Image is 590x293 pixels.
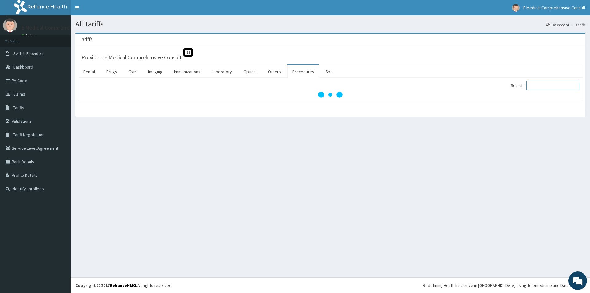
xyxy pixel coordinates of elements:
span: Switch Providers [13,51,45,56]
a: Dashboard [546,22,569,27]
span: St [183,48,193,57]
a: Laboratory [207,65,237,78]
span: Dashboard [13,64,33,70]
input: Search: [526,81,579,90]
a: Gym [124,65,142,78]
img: User Image [512,4,520,12]
span: Tariffs [13,105,24,110]
span: E Medical Comprehensive Consult [523,5,585,10]
footer: All rights reserved. [71,277,590,293]
div: Minimize live chat window [101,3,116,18]
strong: Copyright © 2017 . [75,283,137,288]
span: Claims [13,91,25,97]
a: Dental [78,65,100,78]
a: RelianceHMO [110,283,136,288]
span: Tariff Negotiation [13,132,45,137]
label: Search: [511,81,579,90]
a: Immunizations [169,65,205,78]
li: Tariffs [570,22,585,27]
a: Drugs [101,65,122,78]
a: Procedures [287,65,319,78]
a: Others [263,65,286,78]
h1: All Tariffs [75,20,585,28]
a: Spa [321,65,337,78]
div: Redefining Heath Insurance in [GEOGRAPHIC_DATA] using Telemedicine and Data Science! [423,282,585,288]
h3: Provider - E Medical Comprehensive Consult [81,55,182,60]
div: Chat with us now [32,34,103,42]
a: Imaging [143,65,167,78]
span: We're online! [36,77,85,140]
p: E Medical Comprehensive Consult [22,25,102,30]
textarea: Type your message and hit 'Enter' [3,168,117,189]
a: Online [22,34,36,38]
a: Optical [238,65,262,78]
img: d_794563401_company_1708531726252_794563401 [11,31,25,46]
svg: audio-loading [318,82,343,107]
img: User Image [3,18,17,32]
h3: Tariffs [78,37,93,42]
